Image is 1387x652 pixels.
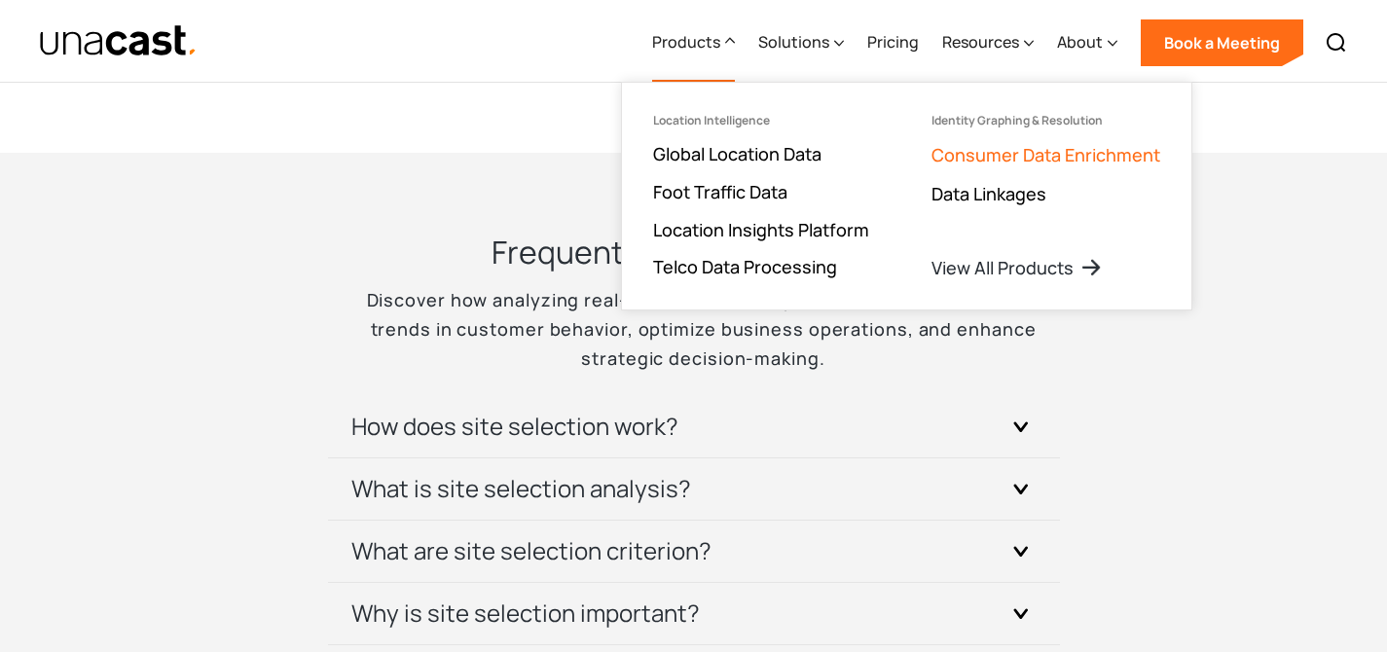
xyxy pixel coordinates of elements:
[653,255,837,278] a: Telco Data Processing
[653,114,770,127] div: Location Intelligence
[351,598,700,629] h3: Why is site selection important?
[653,218,869,241] a: Location Insights Platform
[351,535,712,566] h3: What are site selection criterion?
[931,114,1103,127] div: Identity Graphing & Resolution
[621,82,1192,310] nav: Products
[39,24,198,58] a: home
[652,3,735,83] div: Products
[1057,30,1103,54] div: About
[1325,31,1348,54] img: Search icon
[931,143,1160,166] a: Consumer Data Enrichment
[351,411,678,442] h3: How does site selection work?
[39,24,198,58] img: Unacast text logo
[492,231,896,273] h3: Frequently Asked Questions
[653,180,787,203] a: Foot Traffic Data
[1057,3,1117,83] div: About
[931,182,1046,205] a: Data Linkages
[758,30,829,54] div: Solutions
[329,285,1059,373] p: Discover how analyzing real-world movement patterns can reveal valuable trends in customer behavi...
[942,30,1019,54] div: Resources
[931,256,1103,279] a: View All Products
[942,3,1034,83] div: Resources
[652,30,720,54] div: Products
[653,142,821,165] a: Global Location Data
[1141,19,1303,66] a: Book a Meeting
[867,3,919,83] a: Pricing
[351,473,691,504] h3: What is site selection analysis?
[758,3,844,83] div: Solutions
